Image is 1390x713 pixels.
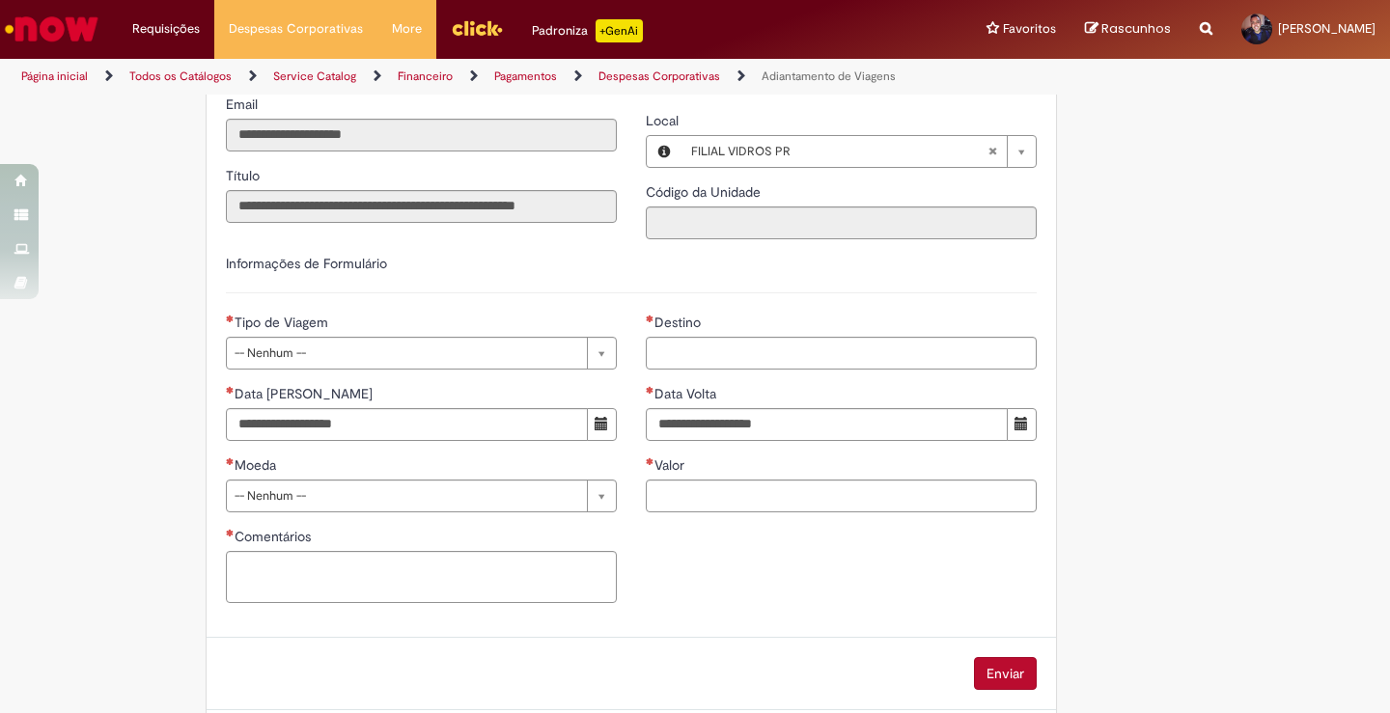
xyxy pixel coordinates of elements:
[762,69,896,84] a: Adiantamento de Viagens
[21,69,88,84] a: Página inicial
[974,657,1037,690] button: Enviar
[596,19,643,42] p: +GenAi
[646,408,1008,441] input: Data Volta
[229,19,363,39] span: Despesas Corporativas
[226,167,264,184] span: Somente leitura - Título
[646,182,764,202] label: Somente leitura - Código da Unidade
[598,69,720,84] a: Despesas Corporativas
[587,408,617,441] button: Mostrar calendário para Data Ida
[226,166,264,185] label: Somente leitura - Título
[226,96,262,113] span: Somente leitura - Email
[226,315,235,322] span: Necessários
[235,480,577,511] span: -- Nenhum --
[226,255,387,272] label: Informações de Formulário
[2,10,101,48] img: ServiceNow
[226,190,617,223] input: Título
[392,19,422,39] span: More
[235,528,315,545] span: Comentários
[654,385,720,402] span: Data Volta
[646,337,1037,370] input: Destino
[235,338,577,369] span: -- Nenhum --
[646,183,764,201] span: Somente leitura - Código da Unidade
[451,14,503,42] img: click_logo_yellow_360x200.png
[273,69,356,84] a: Service Catalog
[235,385,376,402] span: Data [PERSON_NAME]
[646,457,654,465] span: Necessários
[681,136,1036,167] a: FILIAL VIDROS PRLimpar campo Local
[978,136,1007,167] abbr: Limpar campo Local
[647,136,681,167] button: Local, Visualizar este registro FILIAL VIDROS PR
[226,529,235,536] span: Necessários
[494,69,557,84] a: Pagamentos
[532,19,643,42] div: Padroniza
[226,408,588,441] input: Data Ida
[132,19,200,39] span: Requisições
[226,386,235,394] span: Necessários
[646,206,1037,239] input: Código da Unidade
[646,386,654,394] span: Necessários
[235,456,280,474] span: Moeda
[1007,408,1037,441] button: Mostrar calendário para Data Volta
[646,315,654,322] span: Necessários
[1101,19,1171,38] span: Rascunhos
[14,59,912,95] ul: Trilhas de página
[398,69,453,84] a: Financeiro
[226,119,617,151] input: Email
[226,551,617,603] textarea: Comentários
[226,95,262,114] label: Somente leitura - Email
[654,314,705,331] span: Destino
[235,314,332,331] span: Tipo de Viagem
[1278,20,1376,37] span: [PERSON_NAME]
[646,112,682,129] span: Local
[654,456,688,474] span: Valor
[226,457,235,465] span: Necessários
[129,69,232,84] a: Todos os Catálogos
[1003,19,1056,39] span: Favoritos
[1085,20,1171,39] a: Rascunhos
[691,136,987,167] span: FILIAL VIDROS PR
[646,480,1037,512] input: Valor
